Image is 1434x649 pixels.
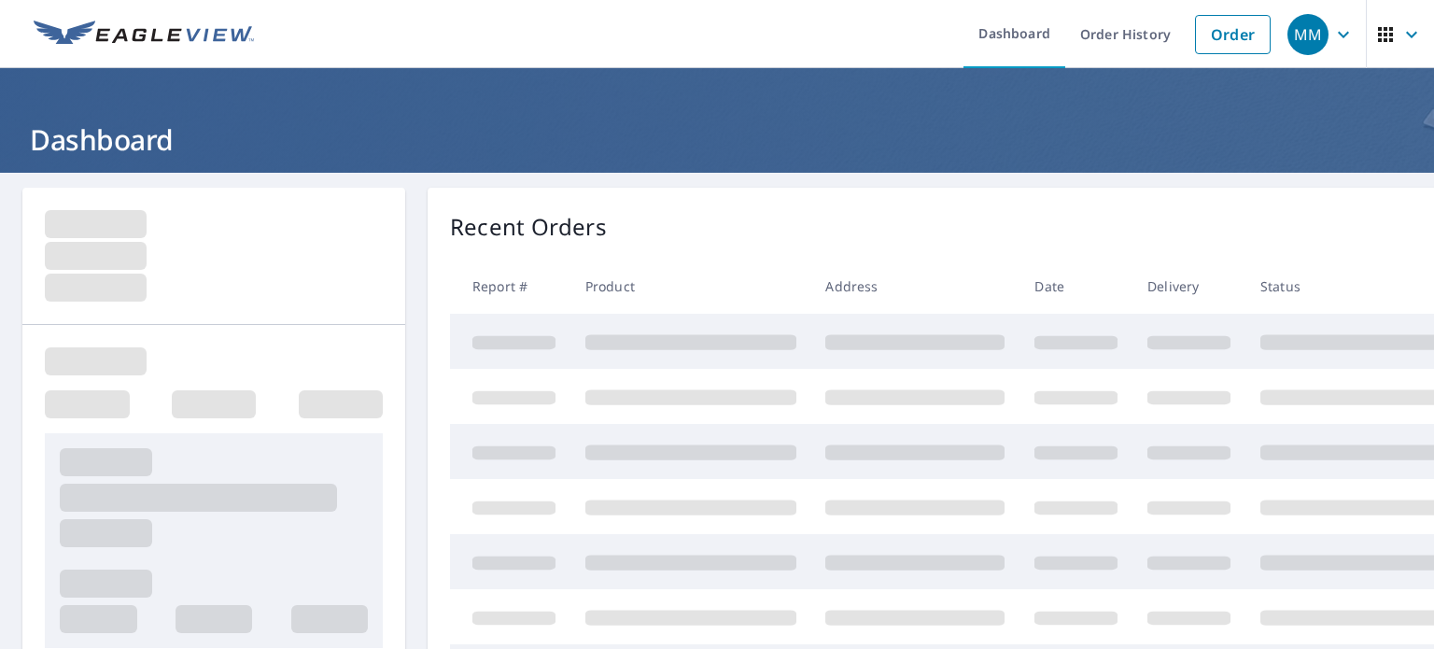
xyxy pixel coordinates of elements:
[1132,259,1245,314] th: Delivery
[810,259,1019,314] th: Address
[570,259,811,314] th: Product
[34,21,254,49] img: EV Logo
[450,210,607,244] p: Recent Orders
[1287,14,1329,55] div: MM
[1195,15,1271,54] a: Order
[1019,259,1132,314] th: Date
[22,120,1412,159] h1: Dashboard
[450,259,570,314] th: Report #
